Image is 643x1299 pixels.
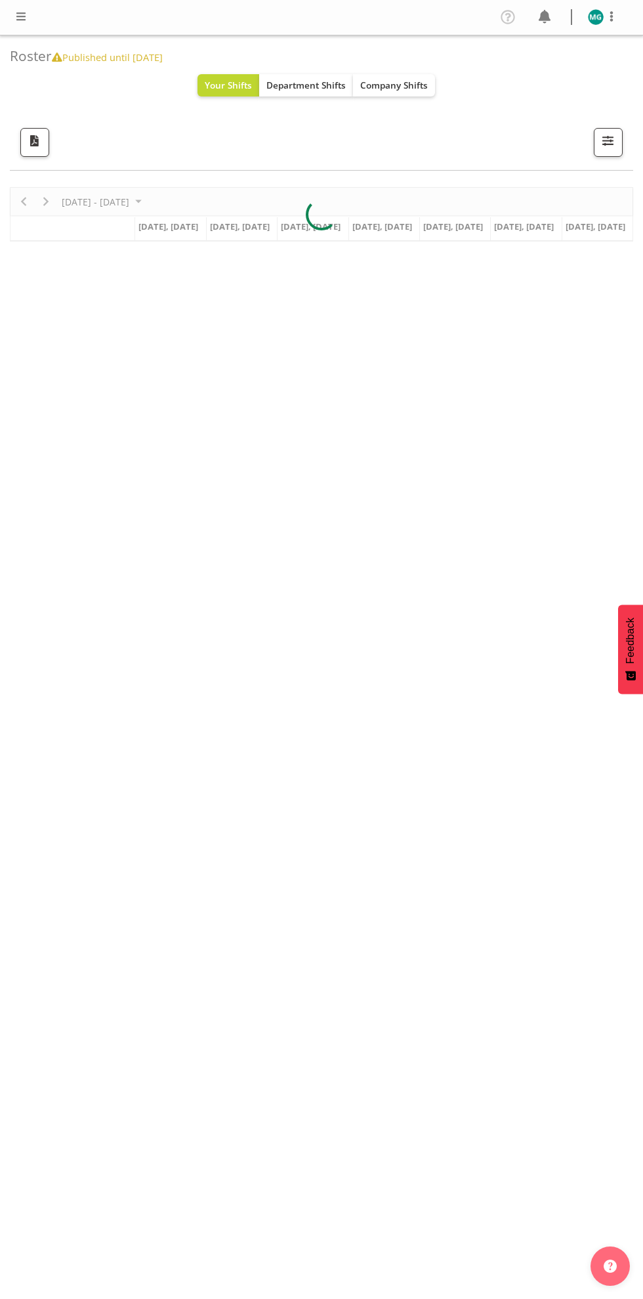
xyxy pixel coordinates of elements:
span: Company Shifts [360,79,428,91]
span: Feedback [625,618,636,664]
button: Department Shifts [259,74,353,96]
button: Company Shifts [353,74,435,96]
img: help-xxl-2.png [604,1260,617,1273]
button: Filter Shifts [594,128,623,157]
span: Published until [DATE] [52,51,163,64]
span: Department Shifts [266,79,346,91]
h4: Roster [10,49,623,64]
img: min-guo11569.jpg [588,9,604,25]
button: Your Shifts [197,74,259,96]
button: Feedback - Show survey [618,605,643,694]
span: Your Shifts [205,79,252,91]
button: Download a PDF of the roster according to the set date range. [20,128,49,157]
